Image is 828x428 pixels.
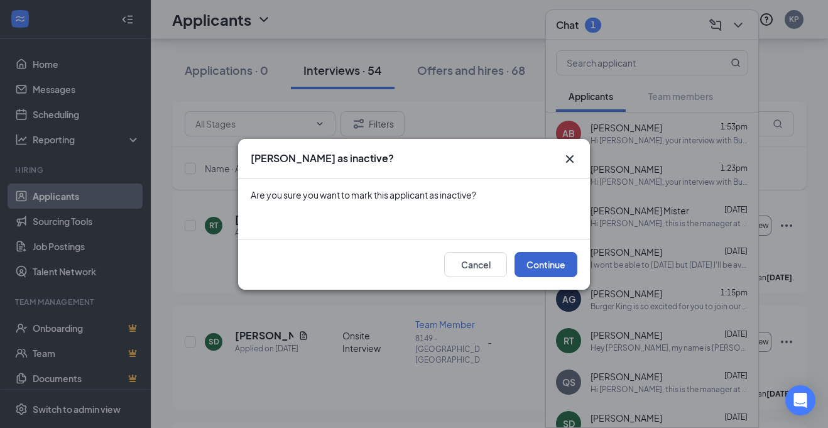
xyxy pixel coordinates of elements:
[562,151,577,167] button: Close
[785,385,815,415] div: Open Intercom Messenger
[251,189,577,201] div: Are you sure you want to mark this applicant as inactive?
[562,151,577,167] svg: Cross
[251,151,394,165] h3: [PERSON_NAME] as inactive?
[515,252,577,277] button: Continue
[444,252,507,277] button: Cancel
